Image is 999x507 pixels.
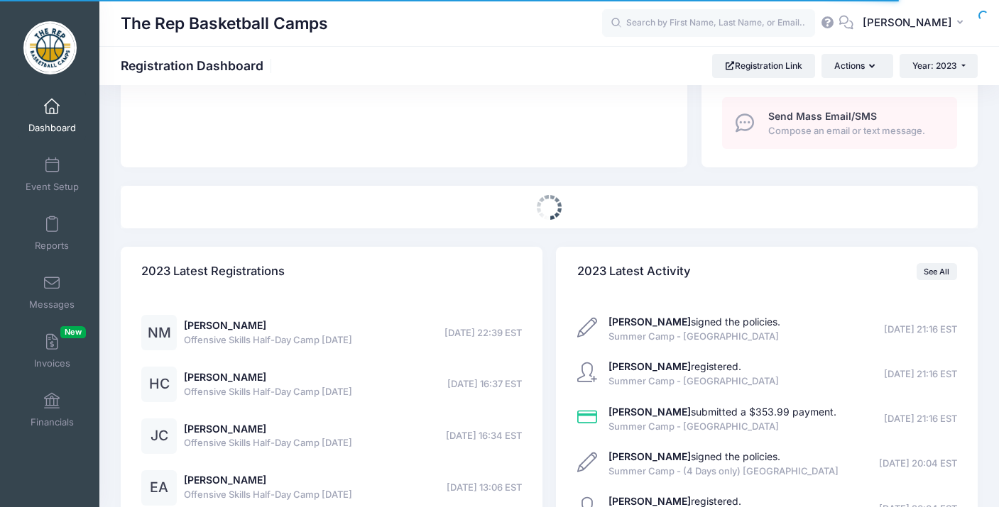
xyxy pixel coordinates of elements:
[184,385,352,399] span: Offensive Skills Half-Day Camp [DATE]
[608,316,780,328] a: [PERSON_NAME]signed the policies.
[863,15,952,30] span: [PERSON_NAME]
[29,299,75,311] span: Messages
[608,330,780,344] span: Summer Camp - [GEOGRAPHIC_DATA]
[608,406,836,418] a: [PERSON_NAME]submitted a $353.99 payment.
[608,495,691,507] strong: [PERSON_NAME]
[23,21,77,74] img: The Rep Basketball Camps
[768,110,877,122] span: Send Mass Email/SMS
[18,91,86,140] a: Dashboard
[884,367,957,381] span: [DATE] 21:16 EST
[608,464,839,479] span: Summer Camp - (4 Days only) [GEOGRAPHIC_DATA]
[18,150,86,199] a: Event Setup
[917,263,957,280] a: See All
[447,377,522,391] span: [DATE] 16:37 EST
[608,374,779,389] span: Summer Camp - [GEOGRAPHIC_DATA]
[884,323,957,337] span: [DATE] 21:16 EST
[444,326,522,340] span: [DATE] 22:39 EST
[608,450,780,462] a: [PERSON_NAME]signed the policies.
[900,54,978,78] button: Year: 2023
[184,474,266,486] a: [PERSON_NAME]
[446,429,522,443] span: [DATE] 16:34 EST
[884,412,957,426] span: [DATE] 21:16 EST
[608,495,741,507] a: [PERSON_NAME]registered.
[141,482,177,494] a: EA
[141,418,177,454] div: JC
[184,436,352,450] span: Offensive Skills Half-Day Camp [DATE]
[35,240,69,252] span: Reports
[608,316,691,328] strong: [PERSON_NAME]
[184,371,266,383] a: [PERSON_NAME]
[821,54,892,78] button: Actions
[879,457,957,471] span: [DATE] 20:04 EST
[18,267,86,317] a: Messages
[447,481,522,495] span: [DATE] 13:06 EST
[31,416,74,428] span: Financials
[608,420,836,434] span: Summer Camp - [GEOGRAPHIC_DATA]
[141,367,177,402] div: HC
[608,360,741,372] a: [PERSON_NAME]registered.
[722,97,957,149] a: Send Mass Email/SMS Compose an email or text message.
[18,208,86,258] a: Reports
[141,430,177,442] a: JC
[853,7,978,40] button: [PERSON_NAME]
[184,423,266,435] a: [PERSON_NAME]
[141,470,177,506] div: EA
[141,379,177,391] a: HC
[141,252,285,292] h4: 2023 Latest Registrations
[577,252,691,292] h4: 2023 Latest Activity
[608,450,691,462] strong: [PERSON_NAME]
[18,326,86,376] a: InvoicesNew
[60,326,86,338] span: New
[608,406,691,418] strong: [PERSON_NAME]
[18,385,86,435] a: Financials
[912,60,957,71] span: Year: 2023
[141,328,177,340] a: NM
[34,357,70,369] span: Invoices
[28,122,76,134] span: Dashboard
[768,124,941,138] span: Compose an email or text message.
[184,488,352,502] span: Offensive Skills Half-Day Camp [DATE]
[608,360,691,372] strong: [PERSON_NAME]
[121,7,328,40] h1: The Rep Basketball Camps
[121,58,275,73] h1: Registration Dashboard
[602,9,815,38] input: Search by First Name, Last Name, or Email...
[26,181,79,193] span: Event Setup
[184,319,266,331] a: [PERSON_NAME]
[184,333,352,347] span: Offensive Skills Half-Day Camp [DATE]
[141,315,177,350] div: NM
[712,54,815,78] a: Registration Link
